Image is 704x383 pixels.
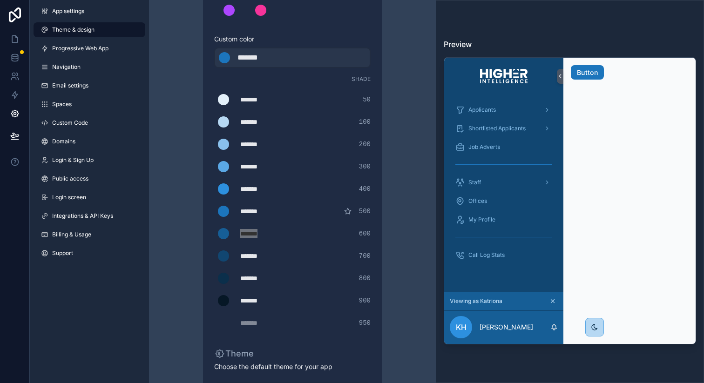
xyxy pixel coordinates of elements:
[52,231,91,238] span: Billing & Usage
[52,249,73,257] span: Support
[450,139,558,155] a: Job Adverts
[34,208,145,223] a: Integrations & API Keys
[480,69,528,84] img: App logo
[34,60,145,74] a: Navigation
[456,322,467,333] span: KH
[52,82,88,89] span: Email settings
[34,78,145,93] a: Email settings
[34,4,145,19] a: App settings
[352,75,371,83] span: Shade
[52,212,113,220] span: Integrations & API Keys
[359,229,371,238] span: 600
[52,63,81,71] span: Navigation
[34,115,145,130] a: Custom Code
[450,211,558,228] a: My Profile
[450,193,558,209] a: Offices
[468,197,487,205] span: Offices
[52,194,86,201] span: Login screen
[359,318,371,328] span: 950
[359,162,371,171] span: 300
[363,95,371,104] span: 50
[214,347,254,360] p: Theme
[34,190,145,205] a: Login screen
[34,246,145,261] a: Support
[444,39,696,50] h3: Preview
[450,101,558,118] a: Applicants
[34,227,145,242] a: Billing & Usage
[571,65,604,80] button: Button
[450,297,502,305] span: Viewing as Katriona
[359,207,371,216] span: 500
[450,247,558,263] a: Call Log Stats
[52,26,95,34] span: Theme & design
[34,41,145,56] a: Progressive Web App
[52,175,88,182] span: Public access
[468,106,496,114] span: Applicants
[359,251,371,261] span: 700
[468,216,495,223] span: My Profile
[214,34,363,44] span: Custom color
[34,153,145,168] a: Login & Sign Up
[480,323,533,332] p: [PERSON_NAME]
[214,362,371,371] span: Choose the default theme for your app
[450,174,558,191] a: Staff
[468,251,505,259] span: Call Log Stats
[468,143,500,151] span: Job Adverts
[52,7,84,15] span: App settings
[359,117,371,127] span: 100
[450,120,558,137] a: Shortlisted Applicants
[52,101,72,108] span: Spaces
[34,171,145,186] a: Public access
[468,125,526,132] span: Shortlisted Applicants
[52,45,108,52] span: Progressive Web App
[468,179,481,186] span: Staff
[52,119,88,127] span: Custom Code
[52,138,75,145] span: Domains
[34,134,145,149] a: Domains
[359,184,371,194] span: 400
[444,95,563,292] div: scrollable content
[359,140,371,149] span: 200
[34,22,145,37] a: Theme & design
[359,296,371,305] span: 900
[52,156,94,164] span: Login & Sign Up
[359,274,371,283] span: 800
[34,97,145,112] a: Spaces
